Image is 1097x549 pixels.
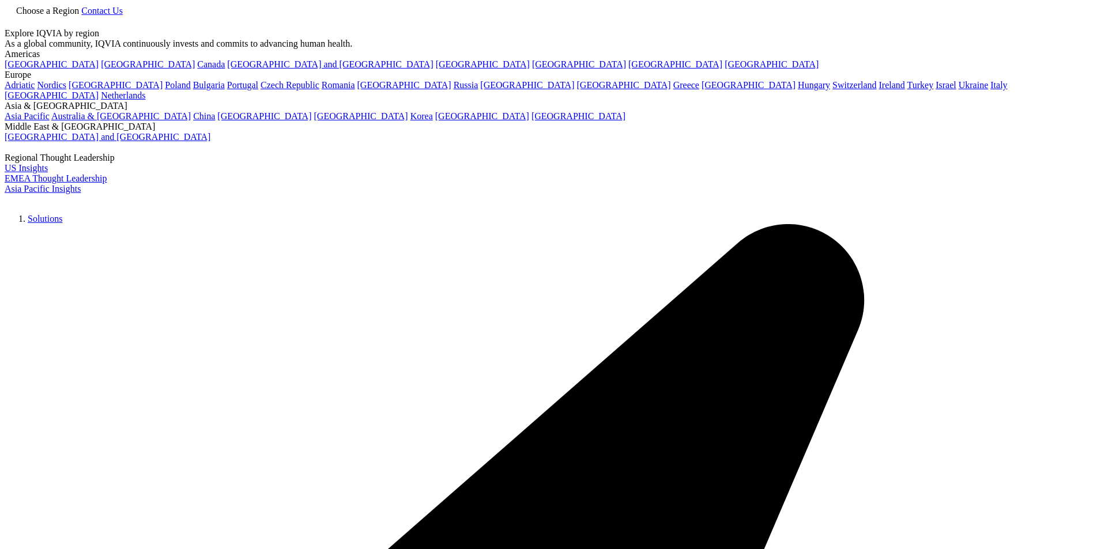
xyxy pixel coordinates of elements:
[217,111,311,121] a: [GEOGRAPHIC_DATA]
[101,59,195,69] a: [GEOGRAPHIC_DATA]
[5,173,107,183] a: EMEA Thought Leadership
[165,80,190,90] a: Poland
[990,80,1007,90] a: Italy
[5,39,1092,49] div: As a global community, IQVIA continuously invests and commits to advancing human health.
[101,90,145,100] a: Netherlands
[5,163,48,173] a: US Insights
[5,153,1092,163] div: Regional Thought Leadership
[16,6,79,16] span: Choose a Region
[5,59,99,69] a: [GEOGRAPHIC_DATA]
[5,49,1092,59] div: Americas
[798,80,830,90] a: Hungary
[5,90,99,100] a: [GEOGRAPHIC_DATA]
[193,111,215,121] a: China
[322,80,355,90] a: Romania
[69,80,163,90] a: [GEOGRAPHIC_DATA]
[197,59,225,69] a: Canada
[702,80,796,90] a: [GEOGRAPHIC_DATA]
[725,59,819,69] a: [GEOGRAPHIC_DATA]
[936,80,956,90] a: Israel
[227,80,258,90] a: Portugal
[435,111,529,121] a: [GEOGRAPHIC_DATA]
[480,80,574,90] a: [GEOGRAPHIC_DATA]
[436,59,530,69] a: [GEOGRAPHIC_DATA]
[879,80,905,90] a: Ireland
[5,101,1092,111] div: Asia & [GEOGRAPHIC_DATA]
[5,111,50,121] a: Asia Pacific
[531,111,625,121] a: [GEOGRAPHIC_DATA]
[357,80,451,90] a: [GEOGRAPHIC_DATA]
[5,80,35,90] a: Adriatic
[832,80,876,90] a: Switzerland
[314,111,408,121] a: [GEOGRAPHIC_DATA]
[28,214,62,224] a: Solutions
[261,80,319,90] a: Czech Republic
[5,122,1092,132] div: Middle East & [GEOGRAPHIC_DATA]
[5,132,210,142] a: [GEOGRAPHIC_DATA] and [GEOGRAPHIC_DATA]
[5,70,1092,80] div: Europe
[51,111,191,121] a: Australia & [GEOGRAPHIC_DATA]
[410,111,433,121] a: Korea
[959,80,989,90] a: Ukraine
[907,80,934,90] a: Turkey
[532,59,626,69] a: [GEOGRAPHIC_DATA]
[5,28,1092,39] div: Explore IQVIA by region
[454,80,478,90] a: Russia
[577,80,671,90] a: [GEOGRAPHIC_DATA]
[628,59,722,69] a: [GEOGRAPHIC_DATA]
[37,80,66,90] a: Nordics
[673,80,699,90] a: Greece
[193,80,225,90] a: Bulgaria
[81,6,123,16] a: Contact Us
[5,184,81,194] a: Asia Pacific Insights
[227,59,433,69] a: [GEOGRAPHIC_DATA] and [GEOGRAPHIC_DATA]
